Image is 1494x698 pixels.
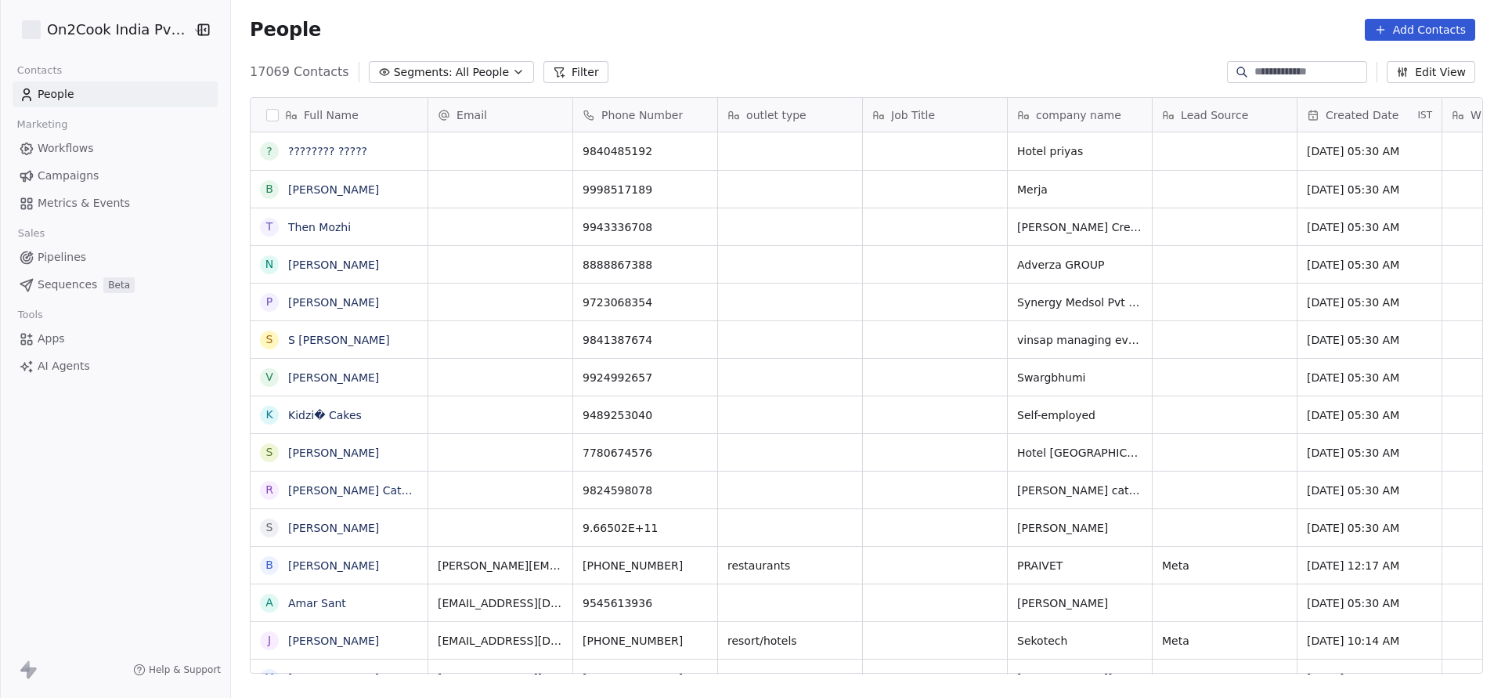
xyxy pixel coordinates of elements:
div: P [266,294,272,310]
span: [PERSON_NAME] [1017,595,1142,611]
div: R [265,482,273,498]
span: Meta [1162,633,1287,649]
span: Contacts [10,59,69,82]
span: Job Title [891,107,935,123]
span: [DATE] 05:30 AM [1307,332,1432,348]
a: Kidzi� Cakes [288,409,362,421]
div: A [265,595,273,611]
span: Apps [38,331,65,347]
span: 9841387674 [583,332,708,348]
div: Created DateIST [1297,98,1442,132]
span: Hotel priyas [1017,143,1142,159]
a: Apps [13,326,218,352]
a: [PERSON_NAME] [288,522,379,534]
a: Help & Support [133,664,221,676]
span: 9824598078 [583,483,708,498]
span: Adverza GROUP [1017,257,1142,273]
span: All People [456,64,509,81]
span: [DATE] 12:17 AM [1307,558,1432,573]
span: Merja [1017,182,1142,197]
a: Then Mozhi [288,221,351,233]
span: Help & Support [149,664,221,676]
div: M [265,670,274,686]
div: B [265,557,273,573]
span: [DATE] 10:37 PM [1307,671,1432,686]
a: [PERSON_NAME] [288,559,379,572]
span: Tools [11,303,49,327]
span: [PERSON_NAME][EMAIL_ADDRESS][PERSON_NAME][DOMAIN_NAME] [438,558,563,573]
div: S [266,519,273,536]
span: 9545613936 [583,595,708,611]
span: 9489253040 [583,407,708,423]
span: 9943336708 [583,219,708,235]
span: Pipelines [38,249,86,266]
span: resort/hotels [727,633,853,649]
span: [DATE] 05:30 AM [1307,520,1432,536]
span: 8888867388 [583,257,708,273]
span: Meta [1162,671,1287,686]
a: [PERSON_NAME] [288,183,379,196]
a: [PERSON_NAME] [288,635,379,647]
span: People [38,86,74,103]
a: [PERSON_NAME] Caterers [288,484,429,497]
span: [DATE] 05:30 AM [1307,595,1432,611]
a: Pipelines [13,244,218,270]
span: [DATE] 05:30 AM [1307,295,1432,310]
span: [PERSON_NAME] [1017,520,1142,536]
span: Synergy Medsol Pvt Ltd [1017,295,1142,310]
span: Workflows [38,140,94,157]
a: Amar Sant [288,597,346,609]
span: On2Cook India Pvt. Ltd. [47,20,189,40]
span: [DATE] 05:30 AM [1307,370,1432,385]
span: Lead Source [1181,107,1248,123]
div: S [266,331,273,348]
span: 9840485192 [583,143,708,159]
div: Job Title [863,98,1007,132]
span: 9924992657 [583,370,708,385]
a: [PERSON_NAME] [288,259,379,271]
span: Created Date [1326,107,1398,123]
span: People [250,18,321,42]
span: [PERSON_NAME][GEOGRAPHIC_DATA] [1017,671,1142,686]
span: AI Agents [38,358,90,374]
span: Email [456,107,487,123]
span: [PERSON_NAME] Creamery's [1017,219,1142,235]
span: restaurants [727,558,853,573]
span: IST [1418,109,1433,121]
div: outlet type [718,98,862,132]
span: Sequences [38,277,97,293]
button: Edit View [1387,61,1475,83]
span: [DATE] 10:14 AM [1307,633,1432,649]
span: restaurants [727,671,853,686]
span: [DATE] 05:30 AM [1307,407,1432,423]
span: [DATE] 05:30 AM [1307,182,1432,197]
div: V [265,369,273,385]
a: [PERSON_NAME] [288,371,379,384]
span: Segments: [394,64,453,81]
div: S [266,444,273,461]
span: Sekotech [1017,633,1142,649]
a: [PERSON_NAME] [288,447,379,459]
span: [EMAIL_ADDRESS][DOMAIN_NAME] [438,595,563,611]
a: S [PERSON_NAME] [288,334,390,346]
span: Full Name [304,107,359,123]
span: PRAIVET [1017,558,1142,573]
span: outlet type [746,107,807,123]
span: Hotel [GEOGRAPHIC_DATA] [1017,445,1142,461]
div: Email [428,98,572,132]
span: Campaigns [38,168,99,184]
div: company name [1008,98,1152,132]
span: Marketing [10,113,74,136]
div: T [266,219,273,235]
span: Beta [103,277,135,293]
span: company name [1036,107,1121,123]
span: [DATE] 05:30 AM [1307,445,1432,461]
span: [DATE] 05:30 AM [1307,257,1432,273]
div: Full Name [251,98,428,132]
span: [PHONE_NUMBER] [583,633,708,649]
a: AI Agents [13,353,218,379]
span: vinsap managing events [1017,332,1142,348]
div: J [268,632,271,649]
span: Meta [1162,558,1287,573]
span: Phone Number [601,107,683,123]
